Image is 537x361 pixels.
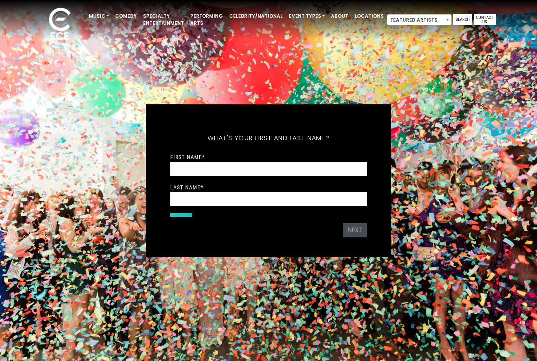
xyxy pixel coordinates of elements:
[40,6,79,44] img: ece_new_logo_whitev2-1.png
[387,15,451,26] span: Featured Artists
[351,9,387,23] a: Locations
[453,14,472,25] a: Search
[226,9,286,23] a: Celebrity/National
[474,14,496,25] a: Contact Us
[170,124,367,152] h5: What's your first and last name?
[170,154,205,161] label: First Name
[86,9,112,23] a: Music
[328,9,351,23] a: About
[140,9,187,30] a: Specialty Entertainment
[387,14,452,25] span: Featured Artists
[112,9,140,23] a: Comedy
[187,9,226,30] a: Performing Arts
[286,9,328,23] a: Event Types
[170,184,203,191] label: Last Name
